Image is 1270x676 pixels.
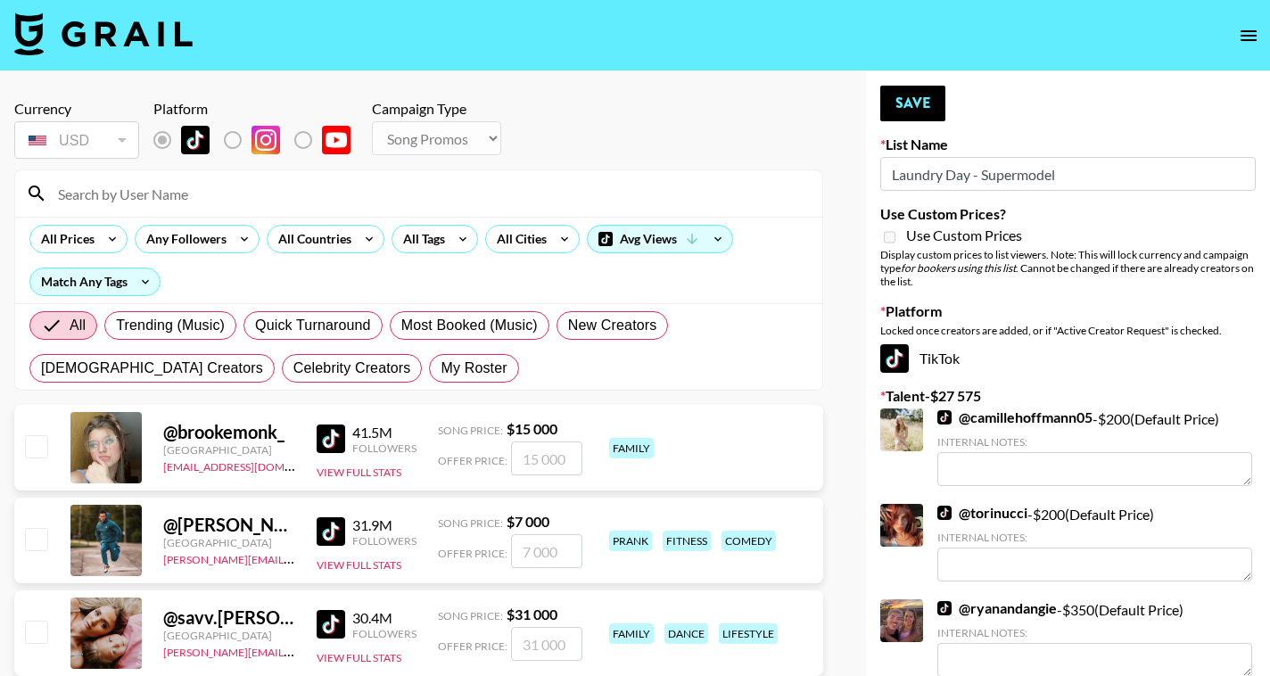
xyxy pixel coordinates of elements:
[880,136,1256,153] label: List Name
[153,121,365,159] div: Remove selected talent to change platforms
[181,126,210,154] img: TikTok
[880,205,1256,223] label: Use Custom Prices?
[317,425,345,453] img: TikTok
[163,549,427,566] a: [PERSON_NAME][EMAIL_ADDRESS][DOMAIN_NAME]
[937,599,1057,617] a: @ryanandangie
[507,513,549,530] strong: $ 7 000
[906,227,1022,244] span: Use Custom Prices
[663,531,711,551] div: fitness
[937,435,1252,449] div: Internal Notes:
[719,623,778,644] div: lifestyle
[47,179,812,208] input: Search by User Name
[255,315,371,336] span: Quick Turnaround
[568,315,657,336] span: New Creators
[438,547,507,560] span: Offer Price:
[937,410,952,425] img: TikTok
[937,504,1252,581] div: - $ 200 (Default Price)
[438,424,503,437] span: Song Price:
[609,438,654,458] div: family
[41,358,263,379] span: [DEMOGRAPHIC_DATA] Creators
[401,315,538,336] span: Most Booked (Music)
[352,424,416,441] div: 41.5M
[441,358,507,379] span: My Roster
[511,441,582,475] input: 15 000
[937,601,952,615] img: TikTok
[163,514,295,536] div: @ [PERSON_NAME].[PERSON_NAME]
[352,627,416,640] div: Followers
[438,454,507,467] span: Offer Price:
[153,100,365,118] div: Platform
[937,626,1252,639] div: Internal Notes:
[588,226,732,252] div: Avg Views
[163,536,295,549] div: [GEOGRAPHIC_DATA]
[322,126,350,154] img: YouTube
[116,315,225,336] span: Trending (Music)
[14,100,139,118] div: Currency
[1231,18,1266,54] button: open drawer
[372,100,501,118] div: Campaign Type
[609,531,652,551] div: prank
[937,506,952,520] img: TikTok
[722,531,776,551] div: comedy
[511,534,582,568] input: 7 000
[14,12,193,55] img: Grail Talent
[293,358,411,379] span: Celebrity Creators
[136,226,230,252] div: Any Followers
[352,609,416,627] div: 30.4M
[392,226,449,252] div: All Tags
[163,629,295,642] div: [GEOGRAPHIC_DATA]
[664,623,708,644] div: dance
[880,324,1256,337] div: Locked once creators are added, or if "Active Creator Request" is checked.
[268,226,355,252] div: All Countries
[609,623,654,644] div: family
[163,443,295,457] div: [GEOGRAPHIC_DATA]
[880,302,1256,320] label: Platform
[317,517,345,546] img: TikTok
[14,118,139,162] div: Remove selected talent to change your currency
[880,344,909,373] img: TikTok
[163,606,295,629] div: @ savv.[PERSON_NAME]
[438,609,503,622] span: Song Price:
[317,466,401,479] button: View Full Stats
[880,248,1256,288] div: Display custom prices to list viewers. Note: This will lock currency and campaign type . Cannot b...
[163,457,342,474] a: [EMAIL_ADDRESS][DOMAIN_NAME]
[937,408,1252,486] div: - $ 200 (Default Price)
[507,420,557,437] strong: $ 15 000
[317,610,345,639] img: TikTok
[438,639,507,653] span: Offer Price:
[507,606,557,622] strong: $ 31 000
[352,534,416,548] div: Followers
[317,558,401,572] button: View Full Stats
[937,531,1252,544] div: Internal Notes:
[70,315,86,336] span: All
[30,226,98,252] div: All Prices
[937,408,1093,426] a: @camillehoffmann05
[352,516,416,534] div: 31.9M
[163,642,427,659] a: [PERSON_NAME][EMAIL_ADDRESS][DOMAIN_NAME]
[18,125,136,156] div: USD
[937,504,1027,522] a: @torinucci
[880,344,1256,373] div: TikTok
[511,627,582,661] input: 31 000
[163,421,295,443] div: @ brookemonk_
[880,86,945,121] button: Save
[486,226,550,252] div: All Cities
[317,651,401,664] button: View Full Stats
[901,261,1016,275] em: for bookers using this list
[880,387,1256,405] label: Talent - $ 27 575
[252,126,280,154] img: Instagram
[352,441,416,455] div: Followers
[30,268,160,295] div: Match Any Tags
[438,516,503,530] span: Song Price:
